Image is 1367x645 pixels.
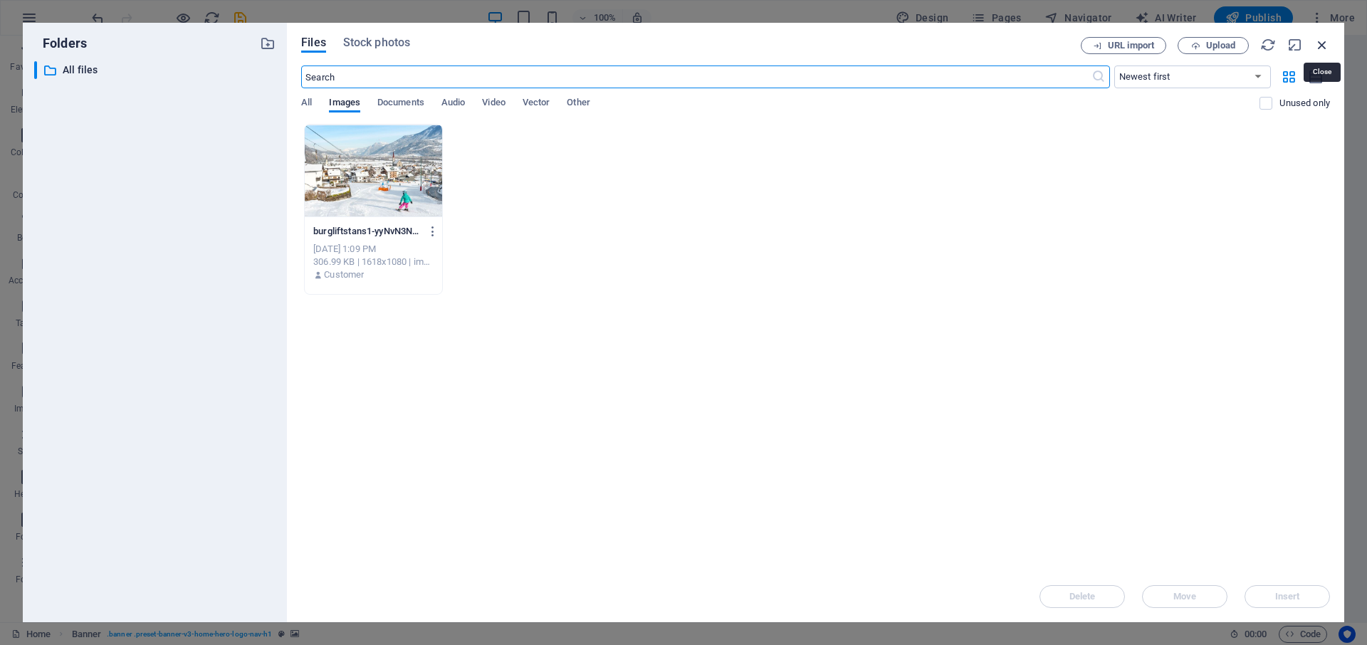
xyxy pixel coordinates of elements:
span: Vector [523,94,550,114]
i: Create new folder [260,36,276,51]
p: Displays only files that are not in use on the website. Files added during this session can still... [1279,97,1330,110]
span: Images [329,94,360,114]
p: All files [63,62,249,78]
i: Minimize [1287,37,1303,53]
span: Files [301,34,326,51]
span: Other [567,94,590,114]
p: burgliftstans1-yyNvN3Ne7G7w2dybAlj77g.jpg [313,225,420,238]
div: [DATE] 1:09 PM [313,243,434,256]
input: Search [301,65,1091,88]
span: Video [482,94,505,114]
span: All [301,94,312,114]
button: URL import [1081,37,1166,54]
span: Stock photos [343,34,410,51]
span: Documents [377,94,424,114]
p: Folders [34,34,87,53]
span: Upload [1206,41,1235,50]
div: ​ [34,61,37,79]
span: Audio [441,94,465,114]
button: Upload [1178,37,1249,54]
i: Reload [1260,37,1276,53]
p: Customer [324,268,364,281]
div: 306.99 KB | 1618x1080 | image/jpeg [313,256,434,268]
span: URL import [1108,41,1154,50]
